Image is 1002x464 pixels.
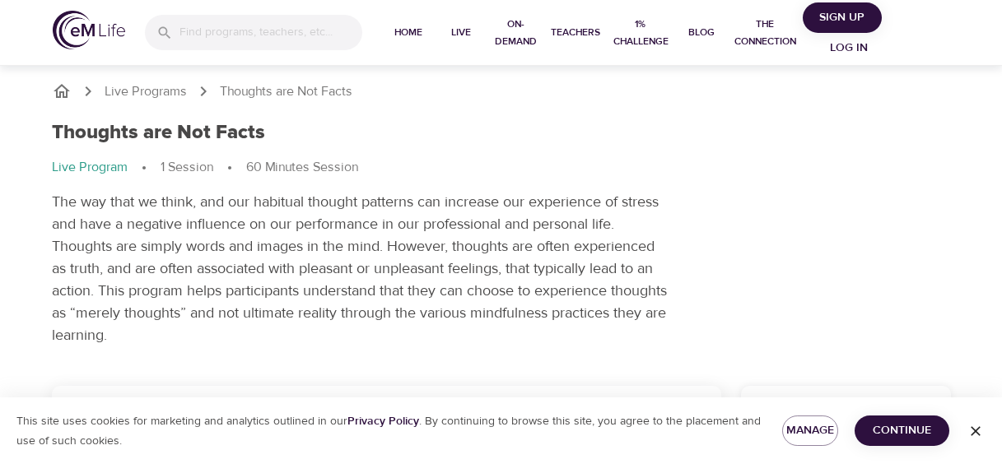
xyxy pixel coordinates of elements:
[347,414,419,429] a: Privacy Policy
[613,16,669,50] span: 1% Challenge
[161,158,213,177] p: 1 Session
[105,82,187,101] a: Live Programs
[441,24,481,41] span: Live
[389,24,428,41] span: Home
[855,415,949,446] button: Continue
[52,81,951,101] nav: breadcrumb
[53,11,125,49] img: logo
[782,415,838,446] button: Manage
[868,420,936,441] span: Continue
[795,420,825,441] span: Manage
[551,24,600,41] span: Teachers
[803,2,882,33] button: Sign Up
[494,16,538,50] span: On-Demand
[52,158,951,178] nav: breadcrumb
[179,15,362,50] input: Find programs, teachers, etc...
[816,38,882,58] span: Log in
[809,33,888,63] button: Log in
[734,16,796,50] span: The Connection
[52,191,669,346] p: The way that we think, and our habitual thought patterns can increase our experience of stress an...
[682,24,721,41] span: Blog
[220,82,352,101] p: Thoughts are Not Facts
[52,158,128,177] p: Live Program
[246,158,358,177] p: 60 Minutes Session
[52,121,265,145] h1: Thoughts are Not Facts
[809,7,875,28] span: Sign Up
